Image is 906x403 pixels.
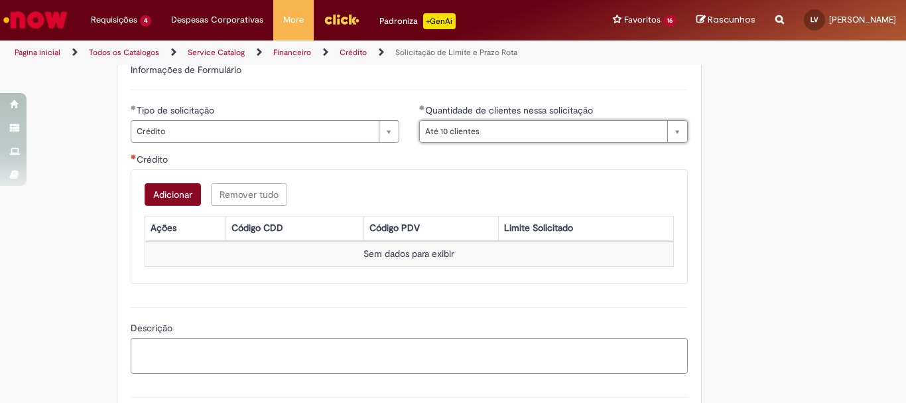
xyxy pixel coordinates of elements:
a: Financeiro [273,47,311,58]
th: Ações [145,216,226,240]
span: 16 [663,15,677,27]
span: Rascunhos [708,13,755,26]
th: Código CDD [226,216,363,240]
a: Todos os Catálogos [89,47,159,58]
ul: Trilhas de página [10,40,594,65]
button: Add a row for Crédito [145,183,201,206]
a: Página inicial [15,47,60,58]
a: Crédito [340,47,367,58]
span: Crédito [137,121,372,142]
label: Informações de Formulário [131,64,241,76]
span: Necessários [131,154,137,159]
span: Tipo de solicitação [137,104,217,116]
td: Sem dados para exibir [145,242,673,266]
textarea: Descrição [131,338,688,374]
span: 4 [140,15,151,27]
th: Limite Solicitado [498,216,673,240]
span: [PERSON_NAME] [829,14,896,25]
p: +GenAi [423,13,456,29]
span: Obrigatório Preenchido [419,105,425,110]
th: Código PDV [363,216,498,240]
span: Obrigatório Preenchido [131,105,137,110]
img: click_logo_yellow_360x200.png [324,9,359,29]
span: More [283,13,304,27]
span: Descrição [131,322,175,334]
img: ServiceNow [1,7,70,33]
span: Crédito [137,153,170,165]
span: Despesas Corporativas [171,13,263,27]
div: Padroniza [379,13,456,29]
span: Favoritos [624,13,661,27]
a: Service Catalog [188,47,245,58]
span: LV [810,15,818,24]
span: Requisições [91,13,137,27]
a: Solicitação de Limite e Prazo Rota [395,47,517,58]
span: Quantidade de clientes nessa solicitação [425,104,596,116]
a: Rascunhos [696,14,755,27]
span: Até 10 clientes [425,121,661,142]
